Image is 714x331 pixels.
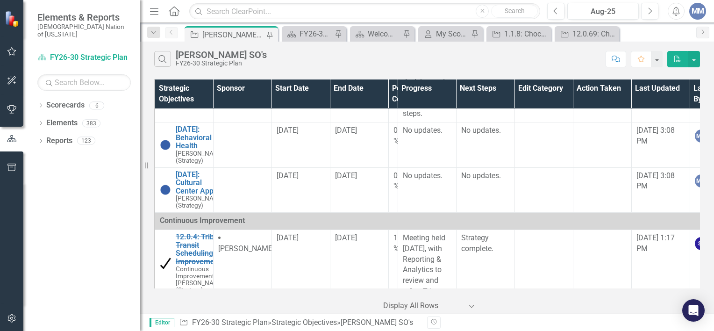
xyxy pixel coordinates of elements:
div: 12.0.69: Champuli Cafe [572,28,617,40]
span: [DATE] [277,233,299,242]
p: No updates. [403,171,451,181]
img: Completed [160,258,171,269]
a: Scorecards [46,100,85,111]
td: Double-Click to Edit [573,122,631,167]
div: MM [695,130,708,143]
span: [PERSON_NAME] [218,244,274,253]
td: Double-Click to Edit [213,122,271,167]
td: Double-Click to Edit [330,122,388,167]
td: Double-Click to Edit [213,167,271,212]
td: Double-Click to Edit [514,122,573,167]
td: Double-Click to Edit [271,167,330,212]
div: MM [695,174,708,187]
td: Double-Click to Edit [271,122,330,167]
a: FY26-30 Strategic Plan [37,52,131,63]
div: 123 [77,137,95,145]
a: Elements [46,118,78,129]
a: Welcome Page [352,28,400,40]
p: No updates. [461,125,510,136]
span: Continuous Improvement [176,265,214,280]
div: [PERSON_NAME] SO's [341,318,413,327]
span: [DATE] [335,171,357,180]
button: MM [689,3,706,20]
input: Search Below... [37,74,131,91]
small: [PERSON_NAME] (Strategy) [176,150,225,164]
span: Elements & Reports [37,12,131,23]
div: FY26-30 Strategic Plan [300,28,332,40]
div: 6 [89,101,104,109]
div: [DATE] 3:08 PM [636,171,685,192]
a: Reports [46,136,72,146]
span: [DATE] [277,171,299,180]
button: Aug-25 [567,3,639,20]
div: Aug-25 [571,6,635,17]
span: [DATE] [335,233,357,242]
p: Strategy complete. [461,233,510,254]
div: My Scorecard [436,28,469,40]
td: Double-Click to Edit [573,167,631,212]
div: [PERSON_NAME] SO's [202,29,264,41]
p: No updates. [403,125,451,136]
td: Double-Click to Edit [456,167,514,212]
span: [DATE] [335,126,357,135]
img: Not Started [160,139,171,151]
img: ClearPoint Strategy [5,10,21,27]
a: [DATE]: Behavioral Health [176,125,225,150]
a: 1.1.8: Choctaw Nation History Book [489,28,549,40]
div: Open Intercom Messenger [682,299,705,322]
td: Double-Click to Edit [388,167,398,212]
span: Search [505,7,525,14]
img: Not Started [160,184,171,195]
span: Editor [150,318,174,327]
small: [PERSON_NAME] (Strategy) [176,266,225,294]
div: Welcome Page [368,28,400,40]
div: [DATE] 3:08 PM [636,125,685,147]
a: My Scorecard [421,28,469,40]
input: Search ClearPoint... [189,3,540,20]
td: Double-Click to Edit [398,122,456,167]
a: 12.0.4: Tribal Transit Scheduling Improvements [176,233,225,266]
small: [DEMOGRAPHIC_DATA] Nation of [US_STATE] [37,23,131,38]
td: Double-Click to Edit Right Click for Context Menu [155,122,213,167]
td: Double-Click to Edit [330,167,388,212]
a: [DATE]: Cultural Center App [176,171,225,195]
div: » » [179,317,420,328]
a: 12.0.69: Champuli Cafe [557,28,617,40]
span: [DATE] [277,126,299,135]
span: Continuous Improvement [160,216,245,225]
a: FY26-30 Strategic Plan [192,318,268,327]
td: Double-Click to Edit [388,122,398,167]
div: FY26-30 Strategic Plan [176,60,267,67]
div: 1.1.8: Choctaw Nation History Book [504,28,549,40]
button: Search [491,5,538,18]
div: 383 [82,119,100,127]
small: [PERSON_NAME] (Strategy) [176,195,225,209]
a: FY26-30 Strategic Plan [284,28,332,40]
div: [PERSON_NAME] SO's [176,50,267,60]
td: Double-Click to Edit [514,167,573,212]
p: No updates. [461,171,510,181]
td: Double-Click to Edit [456,122,514,167]
div: [DATE] 1:17 PM [636,233,685,254]
a: Strategic Objectives [271,318,337,327]
div: SB [695,237,708,250]
td: Double-Click to Edit [398,167,456,212]
td: Double-Click to Edit Right Click for Context Menu [155,167,213,212]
